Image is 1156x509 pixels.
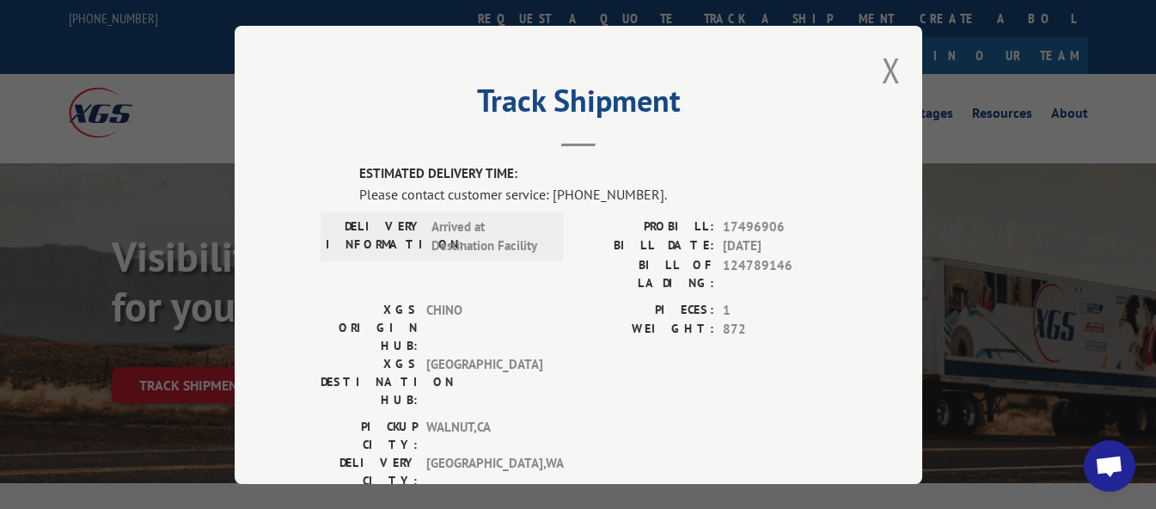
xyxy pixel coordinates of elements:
[882,47,901,93] button: Close modal
[321,300,418,354] label: XGS ORIGIN HUB:
[578,217,714,236] label: PROBILL:
[426,300,542,354] span: CHINO
[578,255,714,291] label: BILL OF LADING:
[426,417,542,453] span: WALNUT , CA
[578,320,714,340] label: WEIGHT:
[321,417,418,453] label: PICKUP CITY:
[326,217,423,255] label: DELIVERY INFORMATION:
[723,300,836,320] span: 1
[723,236,836,256] span: [DATE]
[359,164,836,184] label: ESTIMATED DELIVERY TIME:
[431,217,547,255] span: Arrived at Destination Facility
[321,89,836,121] h2: Track Shipment
[723,217,836,236] span: 17496906
[723,320,836,340] span: 872
[1084,440,1135,492] div: Open chat
[578,236,714,256] label: BILL DATE:
[321,453,418,489] label: DELIVERY CITY:
[359,183,836,204] div: Please contact customer service: [PHONE_NUMBER].
[321,354,418,408] label: XGS DESTINATION HUB:
[426,354,542,408] span: [GEOGRAPHIC_DATA]
[723,255,836,291] span: 124789146
[578,300,714,320] label: PIECES:
[426,453,542,489] span: [GEOGRAPHIC_DATA] , WA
